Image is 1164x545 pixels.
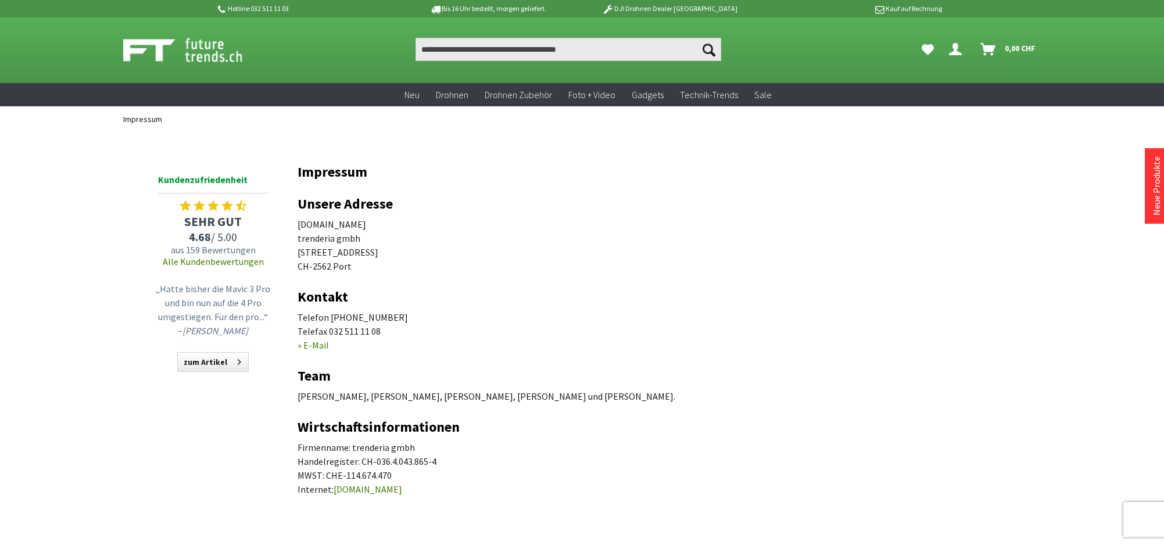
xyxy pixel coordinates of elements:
span: / 5.00 [152,230,274,244]
p: Hotline 032 511 11 03 [216,2,397,16]
h1: Impressum [298,164,1018,180]
h2: Unsere Adresse [298,196,1018,211]
span: aus 159 Bewertungen [152,244,274,256]
a: » E-Mail [298,339,329,351]
p: [DOMAIN_NAME] trenderia gmbh [STREET_ADDRESS] CH-2562 Port [298,217,1018,273]
h2: Wirtschaftsinformationen [298,419,1018,435]
p: Firmenname: trenderia gmbh Handelregister: CH-036.4.043.865-4 MWST: CHE-114.674.470 Internet: [298,440,1018,496]
span: Kundenzufriedenheit [158,172,268,193]
a: Meine Favoriten [916,38,940,61]
p: DJI Drohnen Dealer [GEOGRAPHIC_DATA] [579,2,760,16]
a: Sale [746,83,780,107]
span: Gadgets [632,89,664,101]
a: Drohnen [428,83,477,107]
span: 0,00 CHF [1005,39,1036,58]
h2: Kontakt [298,289,1018,304]
button: Suchen [697,38,721,61]
strong: Team [298,367,331,385]
p: Kauf auf Rechnung [761,2,942,16]
a: Foto + Video [560,83,624,107]
span: Drohnen [436,89,468,101]
span: Sale [754,89,772,101]
a: [DOMAIN_NAME] [334,483,402,495]
input: Produkt, Marke, Kategorie, EAN, Artikelnummer… [416,38,721,61]
a: Alle Kundenbewertungen [163,256,264,267]
span: 4.68 [189,230,211,244]
a: Gadgets [624,83,672,107]
a: zum Artikel [177,352,249,372]
span: Drohnen Zubehör [485,89,552,101]
p: Bis 16 Uhr bestellt, morgen geliefert. [397,2,579,16]
p: „Hatte bisher die Mavic 3 Pro und bin nun auf die 4 Pro umgestiegen. Für den pro...“ – [155,282,271,338]
a: Dein Konto [944,38,971,61]
a: Neue Produkte [1151,156,1162,216]
a: Warenkorb [976,38,1041,61]
a: Technik-Trends [672,83,746,107]
a: Impressum [117,106,168,132]
span: Foto + Video [568,89,615,101]
span: Neu [404,89,420,101]
span: Impressum [123,114,162,124]
span: [PERSON_NAME], [PERSON_NAME], [PERSON_NAME], [PERSON_NAME] und [PERSON_NAME]. [298,390,675,402]
span: SEHR GUT [152,213,274,230]
a: Drohnen Zubehör [477,83,560,107]
em: [PERSON_NAME] [182,325,248,336]
span: Technik-Trends [680,89,738,101]
img: Shop Futuretrends - zur Startseite wechseln [123,35,268,64]
p: Telefon [PHONE_NUMBER] Telefax 032 511 11 08 [298,310,1018,352]
a: Neu [396,83,428,107]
